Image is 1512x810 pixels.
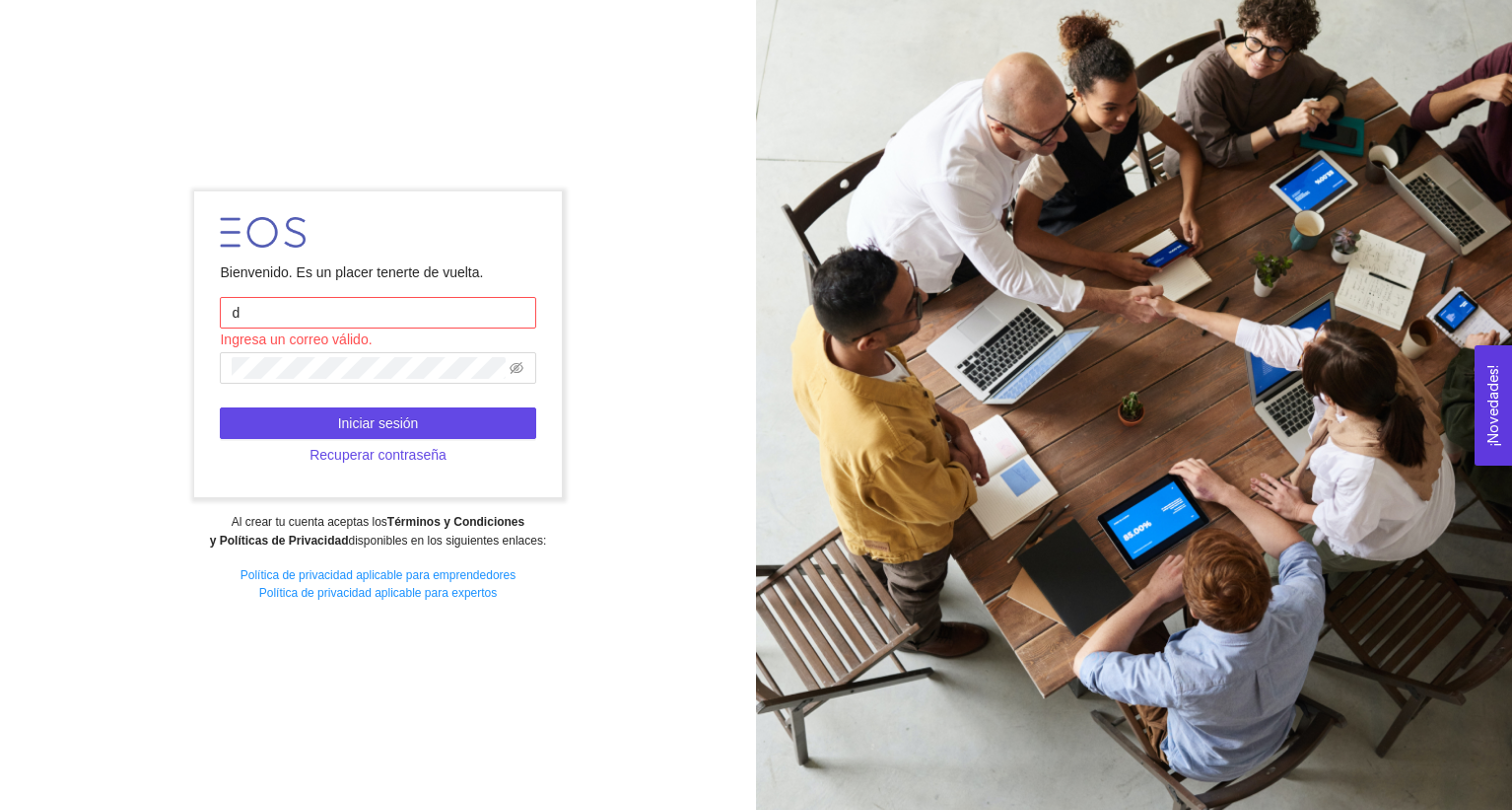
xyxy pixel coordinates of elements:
[220,261,535,283] div: Bienvenido. Es un placer tenerte de vuelta.
[338,412,419,434] span: Iniciar sesión
[259,586,497,600] a: Política de privacidad aplicable para expertos
[13,513,742,551] div: Al crear tu cuenta aceptas los disponibles en los siguientes enlaces:
[510,361,523,375] span: eye-invisible
[241,568,516,582] a: Política de privacidad aplicable para emprendedores
[220,297,535,329] input: Correo electrónico
[1475,345,1512,466] button: Open Feedback Widget
[220,447,535,463] a: Recuperar contraseña
[220,439,535,471] button: Recuperar contraseña
[220,329,535,350] div: Ingresa un correo válido.
[210,515,524,548] strong: Términos y Condiciones y Políticas de Privacidad
[220,407,535,439] button: Iniciar sesión
[309,444,447,466] span: Recuperar contraseña
[220,217,306,248] img: LOGO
